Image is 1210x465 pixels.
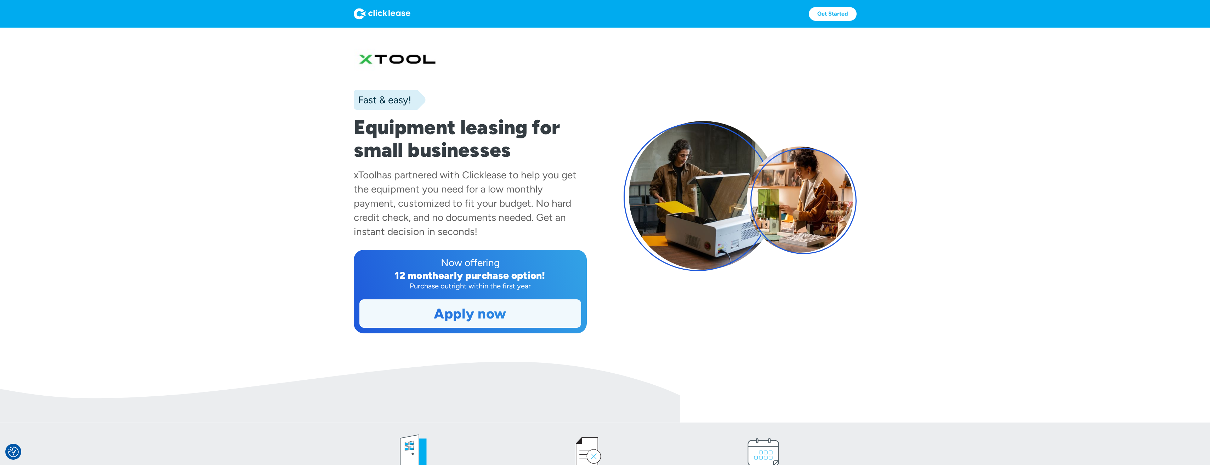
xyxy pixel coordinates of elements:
div: Now offering [359,256,581,270]
div: xTool [354,169,376,181]
button: Consent Preferences [8,447,19,457]
div: 12 month [395,269,438,281]
div: early purchase option! [438,269,545,281]
img: Revisit consent button [8,447,19,457]
div: Fast & easy! [354,93,411,107]
div: has partnered with Clicklease to help you get the equipment you need for a low monthly payment, c... [354,169,576,237]
div: Purchase outright within the first year [359,281,581,291]
a: Apply now [360,300,581,327]
img: Logo [354,8,410,19]
h1: Equipment leasing for small businesses [354,116,587,161]
a: Get Started [809,7,857,21]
